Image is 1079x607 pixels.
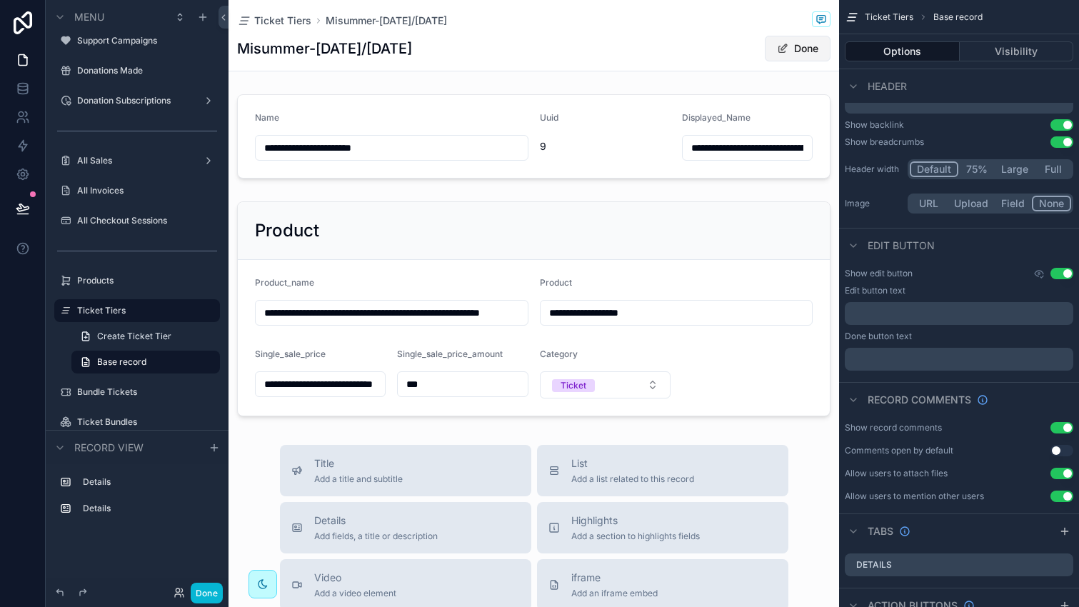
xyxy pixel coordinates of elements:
[960,41,1074,61] button: Visibility
[845,136,924,148] div: Show breadcrumbs
[314,473,403,485] span: Add a title and subtitle
[77,386,217,398] label: Bundle Tickets
[1035,161,1071,177] button: Full
[995,161,1035,177] button: Large
[845,285,905,296] label: Edit button text
[845,302,1073,325] div: scrollable content
[571,456,694,471] span: List
[191,583,223,603] button: Done
[783,406,1079,607] iframe: Slideout
[765,36,830,61] button: Done
[868,239,935,253] span: Edit button
[237,14,311,28] a: Ticket Tiers
[280,445,531,496] button: TitleAdd a title and subtitle
[865,11,913,23] span: Ticket Tiers
[571,513,700,528] span: Highlights
[77,185,217,196] label: All Invoices
[537,445,788,496] button: ListAdd a list related to this record
[71,351,220,373] a: Base record
[77,65,217,76] label: Donations Made
[314,531,438,542] span: Add fields, a title or description
[77,416,217,428] label: Ticket Bundles
[280,502,531,553] button: DetailsAdd fields, a title or description
[868,393,971,407] span: Record comments
[83,476,214,488] label: Details
[77,215,217,226] label: All Checkout Sessions
[995,196,1033,211] button: Field
[845,119,904,131] div: Show backlink
[77,155,197,166] label: All Sales
[845,348,1073,371] div: scrollable content
[74,441,144,455] span: Record view
[1032,196,1071,211] button: None
[254,14,311,28] span: Ticket Tiers
[910,196,948,211] button: URL
[74,10,104,24] span: Menu
[83,503,214,514] label: Details
[571,473,694,485] span: Add a list related to this record
[314,588,396,599] span: Add a video element
[537,502,788,553] button: HighlightsAdd a section to highlights fields
[948,196,995,211] button: Upload
[314,456,403,471] span: Title
[571,571,658,585] span: iframe
[845,331,912,342] label: Done button text
[77,35,217,46] label: Support Campaigns
[845,268,913,279] label: Show edit button
[958,161,995,177] button: 75%
[933,11,983,23] span: Base record
[237,39,412,59] h1: Misummer-[DATE]/[DATE]
[845,164,902,175] label: Header width
[845,198,902,209] label: Image
[571,531,700,542] span: Add a section to highlights fields
[326,14,447,28] a: Misummer-[DATE]/[DATE]
[97,356,146,368] span: Base record
[571,588,658,599] span: Add an iframe embed
[71,325,220,348] a: Create Ticket Tier
[46,464,229,534] div: scrollable content
[868,79,907,94] span: Header
[314,571,396,585] span: Video
[77,305,211,316] label: Ticket Tiers
[845,41,960,61] button: Options
[77,95,197,106] label: Donation Subscriptions
[97,331,171,342] span: Create Ticket Tier
[314,513,438,528] span: Details
[910,161,958,177] button: Default
[77,275,217,286] label: Products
